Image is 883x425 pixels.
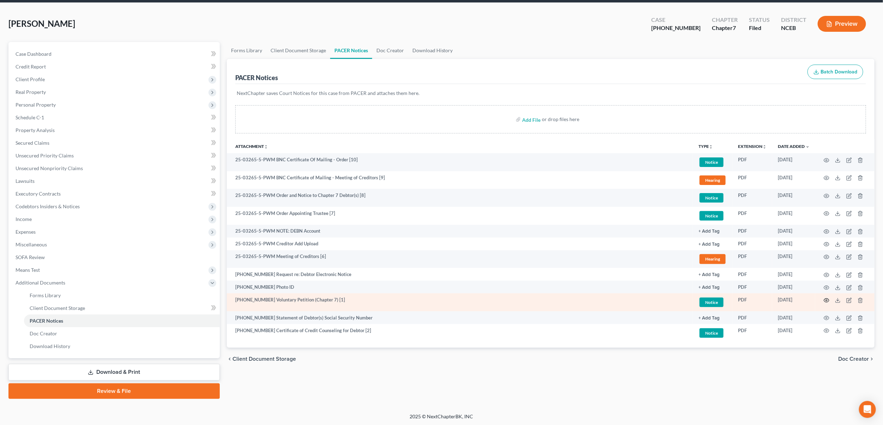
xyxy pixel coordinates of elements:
[732,311,772,324] td: PDF
[235,144,268,149] a: Attachmentunfold_more
[10,111,220,124] a: Schedule C-1
[772,238,815,250] td: [DATE]
[772,281,815,293] td: [DATE]
[16,191,61,197] span: Executory Contracts
[227,356,296,362] button: chevron_left Client Document Storage
[16,178,35,184] span: Lawsuits
[772,250,815,268] td: [DATE]
[10,162,220,175] a: Unsecured Nonpriority Claims
[542,116,579,123] div: or drop files here
[859,401,876,418] div: Open Intercom Messenger
[16,102,56,108] span: Personal Property
[227,293,693,311] td: [PHONE_NUMBER] Voluntary Petition (Chapter 7) [1]
[16,267,40,273] span: Means Test
[24,327,220,340] a: Doc Creator
[732,324,772,342] td: PDF
[698,315,727,321] a: + Add Tag
[772,153,815,171] td: [DATE]
[16,229,36,235] span: Expenses
[749,16,770,24] div: Status
[700,328,724,338] span: Notice
[700,211,724,221] span: Notice
[698,229,720,234] button: + Add Tag
[227,356,232,362] i: chevron_left
[16,64,46,70] span: Credit Report
[10,124,220,137] a: Property Analysis
[227,324,693,342] td: [PHONE_NUMBER] Certificate of Credit Counseling for Debtor [2]
[30,343,70,349] span: Download History
[16,203,80,209] span: Codebtors Insiders & Notices
[266,42,330,59] a: Client Document Storage
[16,165,83,171] span: Unsecured Nonpriority Claims
[700,175,726,185] span: Hearing
[698,297,727,308] a: Notice
[16,216,32,222] span: Income
[732,153,772,171] td: PDF
[772,268,815,281] td: [DATE]
[10,175,220,187] a: Lawsuits
[16,152,74,158] span: Unsecured Priority Claims
[227,171,693,189] td: 25-03265-5-PWM BNC Certificate of Mailing - Meeting of Creditors [9]
[408,42,457,59] a: Download History
[16,254,45,260] span: SOFA Review
[698,273,720,277] button: + Add Tag
[227,42,266,59] a: Forms Library
[772,189,815,207] td: [DATE]
[732,207,772,225] td: PDF
[372,42,408,59] a: Doc Creator
[732,281,772,293] td: PDF
[16,76,45,82] span: Client Profile
[10,60,220,73] a: Credit Report
[227,207,693,225] td: 25-03265-5-PWM Order Appointing Trustee [7]
[698,242,720,247] button: + Add Tag
[772,171,815,189] td: [DATE]
[30,330,57,336] span: Doc Creator
[772,293,815,311] td: [DATE]
[700,193,724,203] span: Notice
[227,238,693,250] td: 25-03265-5-PWM Creditor Add Upload
[732,238,772,250] td: PDF
[838,356,875,362] button: Doc Creator chevron_right
[781,24,806,32] div: NCEB
[698,285,720,290] button: + Add Tag
[869,356,875,362] i: chevron_right
[762,145,767,149] i: unfold_more
[16,241,47,247] span: Miscellaneous
[772,311,815,324] td: [DATE]
[700,157,724,167] span: Notice
[10,48,220,60] a: Case Dashboard
[732,189,772,207] td: PDF
[235,73,278,82] div: PACER Notices
[805,145,810,149] i: expand_more
[732,225,772,238] td: PDF
[227,153,693,171] td: 25-03265-5-PWM BNC Certificate Of Mailing - Order [10]
[712,24,738,32] div: Chapter
[16,51,52,57] span: Case Dashboard
[732,250,772,268] td: PDF
[10,149,220,162] a: Unsecured Priority Claims
[698,271,727,278] a: + Add Tag
[772,324,815,342] td: [DATE]
[818,16,866,32] button: Preview
[698,253,727,265] a: Hearing
[8,383,220,399] a: Review & File
[732,268,772,281] td: PDF
[772,225,815,238] td: [DATE]
[264,145,268,149] i: unfold_more
[651,16,701,24] div: Case
[227,311,693,324] td: [PHONE_NUMBER] Statement of Debtor(s) Social Security Number
[24,340,220,353] a: Download History
[700,298,724,307] span: Notice
[30,305,85,311] span: Client Document Storage
[698,228,727,234] a: + Add Tag
[772,207,815,225] td: [DATE]
[733,24,736,31] span: 7
[732,293,772,311] td: PDF
[698,156,727,168] a: Notice
[698,174,727,186] a: Hearing
[227,281,693,293] td: [PHONE_NUMBER] Photo ID
[709,145,713,149] i: unfold_more
[838,356,869,362] span: Doc Creator
[698,284,727,291] a: + Add Tag
[821,69,857,75] span: Batch Download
